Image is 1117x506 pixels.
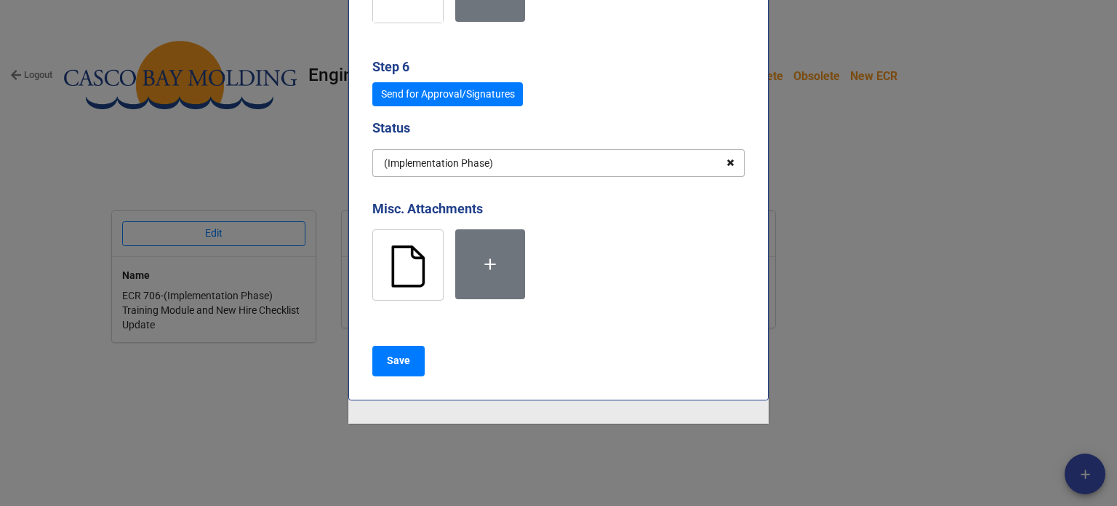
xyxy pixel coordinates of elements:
[372,59,409,74] b: Step 6
[372,346,425,376] button: Save
[387,353,410,368] b: Save
[372,229,455,312] div: 14-164 Training Rev 2.pdf
[372,82,523,107] a: Send for Approval/Signatures
[372,118,410,138] label: Status
[372,199,483,219] label: Misc. Attachments
[373,230,443,300] img: empty_file_icon-icons.com_72420.png
[384,158,493,168] div: (Implementation Phase)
